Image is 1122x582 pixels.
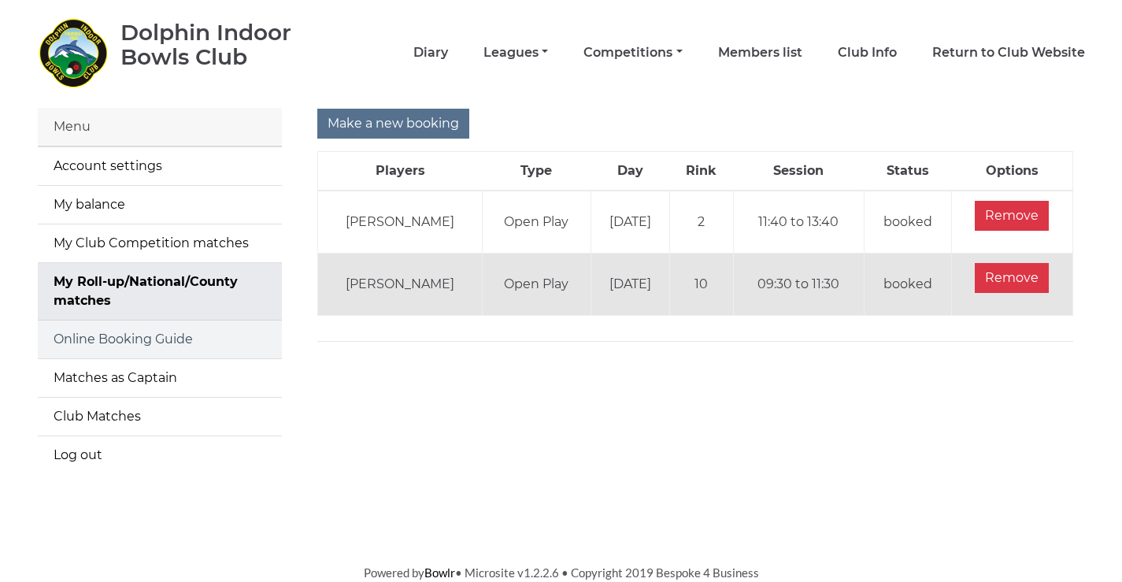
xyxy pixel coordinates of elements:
[932,44,1085,61] a: Return to Club Website
[733,254,864,316] td: 09:30 to 11:30
[317,109,469,139] input: Make a new booking
[38,359,282,397] a: Matches as Captain
[591,254,669,316] td: [DATE]
[38,224,282,262] a: My Club Competition matches
[424,565,455,580] a: Bowlr
[583,44,682,61] a: Competitions
[718,44,802,61] a: Members list
[317,191,483,254] td: [PERSON_NAME]
[733,152,864,191] th: Session
[975,263,1049,293] input: Remove
[413,44,448,61] a: Diary
[38,263,282,320] a: My Roll-up/National/County matches
[483,152,591,191] th: Type
[591,191,669,254] td: [DATE]
[669,191,733,254] td: 2
[975,201,1049,231] input: Remove
[483,191,591,254] td: Open Play
[317,254,483,316] td: [PERSON_NAME]
[483,254,591,316] td: Open Play
[120,20,337,69] div: Dolphin Indoor Bowls Club
[952,152,1072,191] th: Options
[733,191,864,254] td: 11:40 to 13:40
[38,436,282,474] a: Log out
[483,44,548,61] a: Leagues
[669,152,733,191] th: Rink
[364,565,759,580] span: Powered by • Microsite v1.2.2.6 • Copyright 2019 Bespoke 4 Business
[38,147,282,185] a: Account settings
[38,321,282,358] a: Online Booking Guide
[864,191,952,254] td: booked
[864,152,952,191] th: Status
[591,152,669,191] th: Day
[864,254,952,316] td: booked
[38,17,109,88] img: Dolphin Indoor Bowls Club
[38,398,282,436] a: Club Matches
[317,152,483,191] th: Players
[838,44,897,61] a: Club Info
[669,254,733,316] td: 10
[38,108,282,146] div: Menu
[38,186,282,224] a: My balance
